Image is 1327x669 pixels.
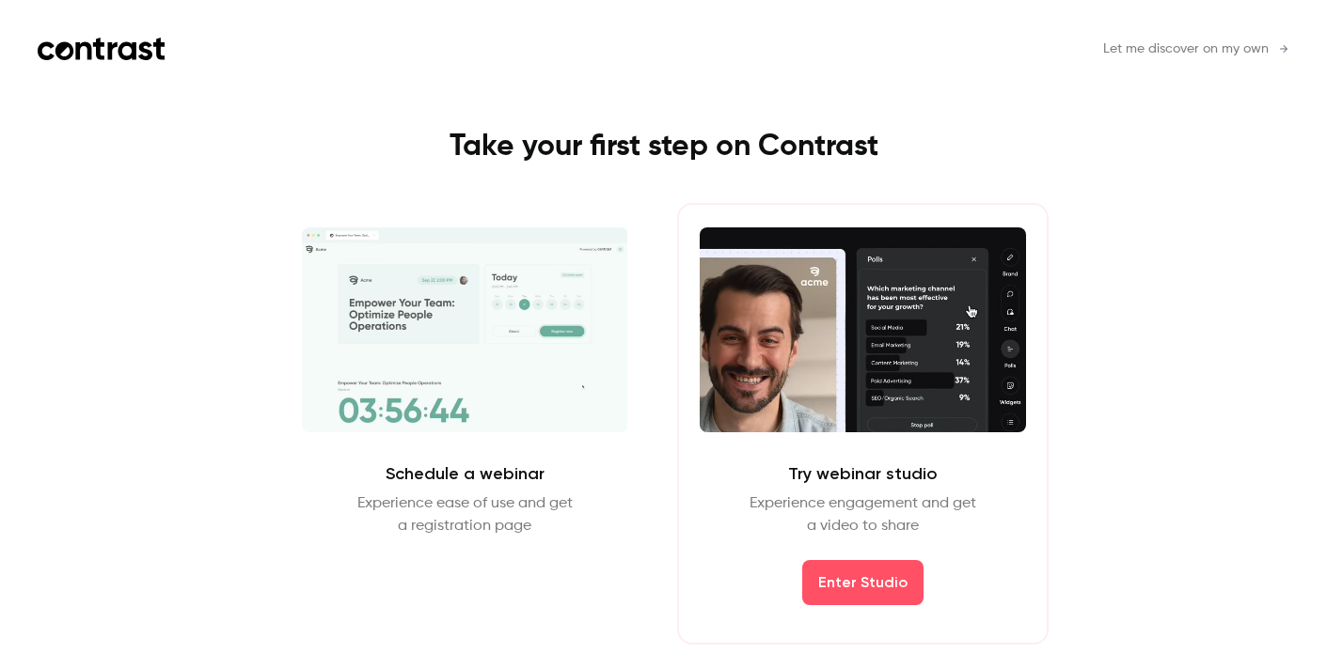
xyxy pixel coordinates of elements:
p: Experience ease of use and get a registration page [357,492,573,537]
button: Enter Studio [802,560,924,605]
h2: Schedule a webinar [386,462,545,485]
h1: Take your first step on Contrast [242,128,1086,165]
p: Experience engagement and get a video to share [750,492,976,537]
span: Let me discover on my own [1103,39,1269,59]
h2: Try webinar studio [788,462,938,485]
